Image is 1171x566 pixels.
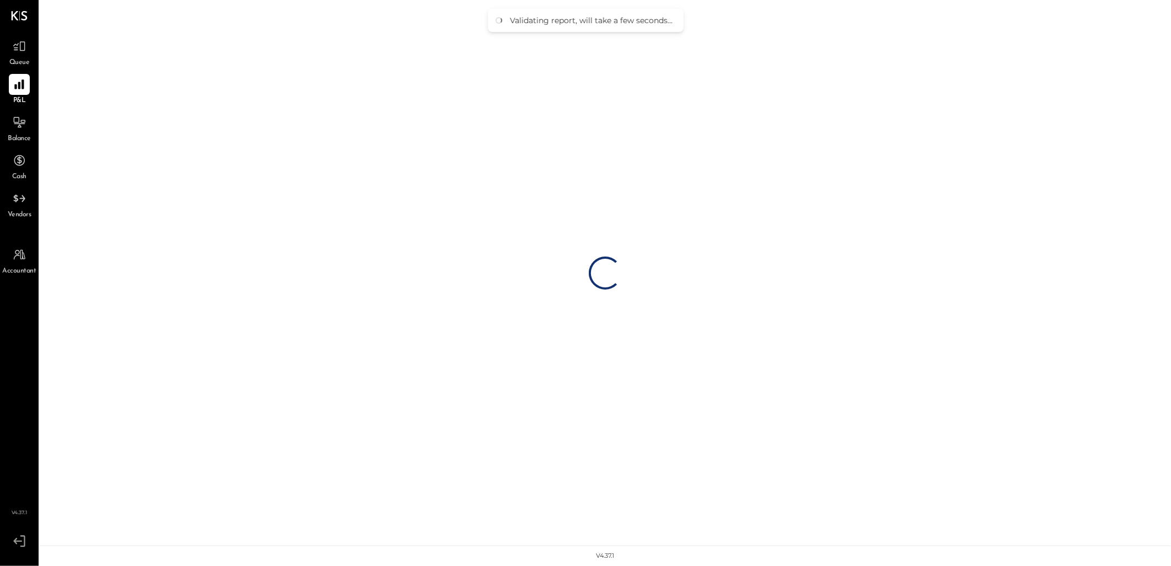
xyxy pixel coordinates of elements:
span: P&L [13,96,26,106]
span: Accountant [3,266,36,276]
div: Validating report, will take a few seconds... [510,15,673,25]
a: Cash [1,150,38,182]
div: v 4.37.1 [597,552,615,560]
span: Balance [8,134,31,144]
a: Vendors [1,188,38,220]
span: Cash [12,172,26,182]
a: Balance [1,112,38,144]
span: Queue [9,58,30,68]
a: Accountant [1,244,38,276]
a: Queue [1,36,38,68]
span: Vendors [8,210,31,220]
a: P&L [1,74,38,106]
